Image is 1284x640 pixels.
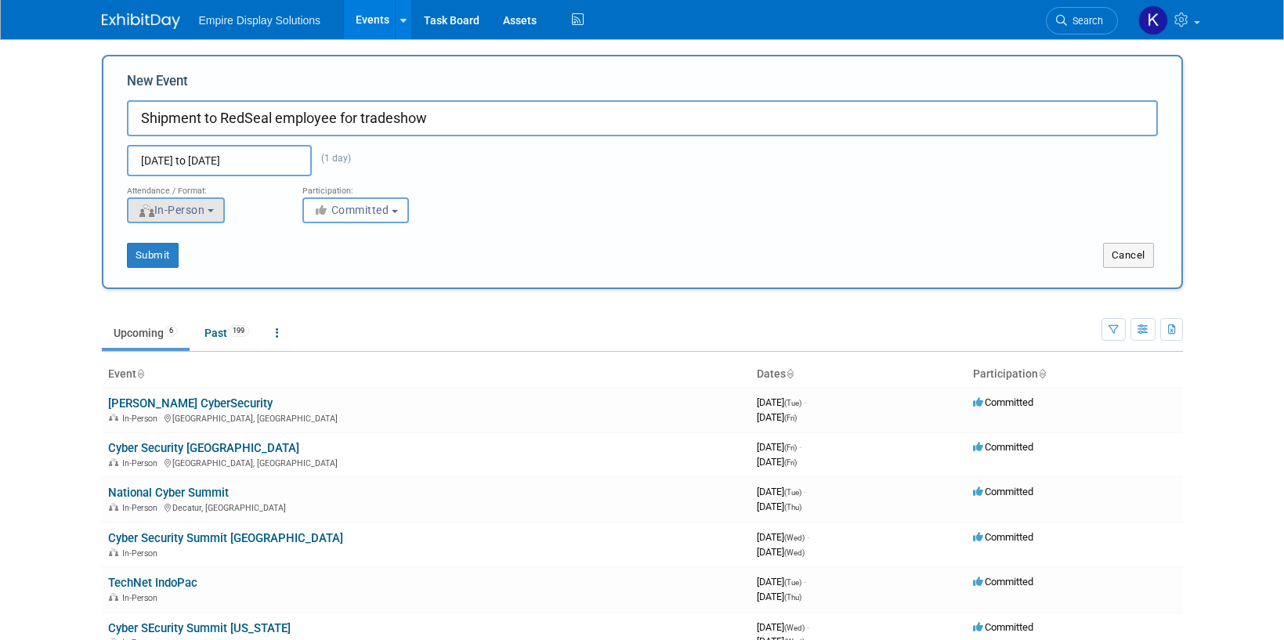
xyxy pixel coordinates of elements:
[108,531,343,545] a: Cyber Security Summit [GEOGRAPHIC_DATA]
[804,486,806,497] span: -
[228,325,249,337] span: 199
[108,576,197,590] a: TechNet IndoPac
[973,531,1033,543] span: Committed
[1067,15,1103,27] span: Search
[784,443,797,452] span: (Fri)
[109,503,118,511] img: In-Person Event
[302,176,454,197] div: Participation:
[757,591,801,602] span: [DATE]
[973,621,1033,633] span: Committed
[757,531,809,543] span: [DATE]
[108,456,744,468] div: [GEOGRAPHIC_DATA], [GEOGRAPHIC_DATA]
[784,458,797,467] span: (Fri)
[165,325,178,337] span: 6
[807,531,809,543] span: -
[973,486,1033,497] span: Committed
[302,197,409,223] button: Committed
[108,411,744,424] div: [GEOGRAPHIC_DATA], [GEOGRAPHIC_DATA]
[804,396,806,408] span: -
[122,458,162,468] span: In-Person
[109,548,118,556] img: In-Person Event
[199,14,321,27] span: Empire Display Solutions
[973,576,1033,588] span: Committed
[127,72,188,96] label: New Event
[193,318,261,348] a: Past199
[122,548,162,559] span: In-Person
[127,243,179,268] button: Submit
[127,197,225,223] button: In-Person
[109,458,118,466] img: In-Person Event
[102,361,751,388] th: Event
[138,204,205,216] span: In-Person
[127,176,279,197] div: Attendance / Format:
[757,546,805,558] span: [DATE]
[784,548,805,557] span: (Wed)
[786,367,794,380] a: Sort by Start Date
[784,578,801,587] span: (Tue)
[1103,243,1154,268] button: Cancel
[967,361,1183,388] th: Participation
[1138,5,1168,35] img: Katelyn Hurlock
[127,100,1158,136] input: Name of Trade Show / Conference
[108,396,273,410] a: [PERSON_NAME] CyberSecurity
[109,414,118,421] img: In-Person Event
[751,361,967,388] th: Dates
[1038,367,1046,380] a: Sort by Participation Type
[784,624,805,632] span: (Wed)
[108,441,299,455] a: Cyber Security [GEOGRAPHIC_DATA]
[799,441,801,453] span: -
[122,414,162,424] span: In-Person
[313,204,389,216] span: Committed
[108,621,291,635] a: Cyber SEcurity Summit [US_STATE]
[136,367,144,380] a: Sort by Event Name
[757,576,806,588] span: [DATE]
[807,621,809,633] span: -
[108,501,744,513] div: Decatur, [GEOGRAPHIC_DATA]
[757,396,806,408] span: [DATE]
[757,621,809,633] span: [DATE]
[757,441,801,453] span: [DATE]
[757,486,806,497] span: [DATE]
[973,441,1033,453] span: Committed
[757,456,797,468] span: [DATE]
[127,145,312,176] input: Start Date - End Date
[102,318,190,348] a: Upcoming6
[757,501,801,512] span: [DATE]
[312,153,351,164] span: (1 day)
[784,503,801,512] span: (Thu)
[973,396,1033,408] span: Committed
[108,486,229,500] a: National Cyber Summit
[757,411,797,423] span: [DATE]
[1046,7,1118,34] a: Search
[784,593,801,602] span: (Thu)
[109,593,118,601] img: In-Person Event
[784,533,805,542] span: (Wed)
[804,576,806,588] span: -
[784,488,801,497] span: (Tue)
[102,13,180,29] img: ExhibitDay
[784,414,797,422] span: (Fri)
[784,399,801,407] span: (Tue)
[122,593,162,603] span: In-Person
[122,503,162,513] span: In-Person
